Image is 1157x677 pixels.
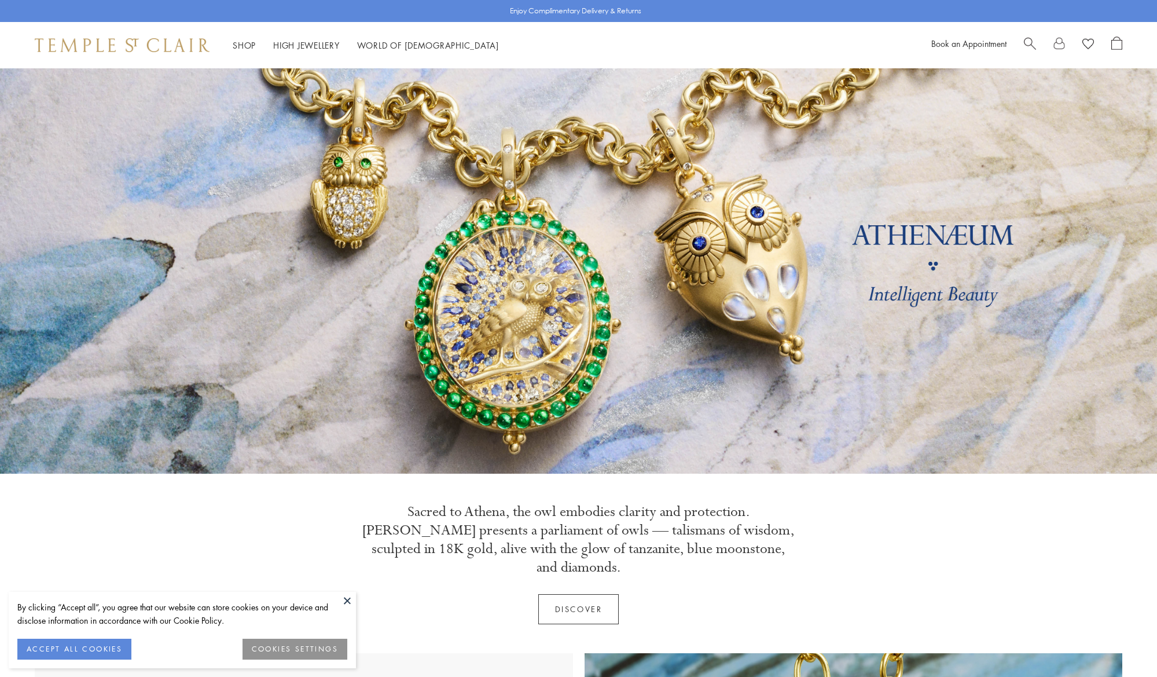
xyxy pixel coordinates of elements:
[1082,36,1094,54] a: View Wishlist
[233,39,256,51] a: ShopShop
[510,5,641,17] p: Enjoy Complimentary Delivery & Returns
[362,503,796,577] p: Sacred to Athena, the owl embodies clarity and protection. [PERSON_NAME] presents a parliament of...
[357,39,499,51] a: World of [DEMOGRAPHIC_DATA]World of [DEMOGRAPHIC_DATA]
[17,639,131,660] button: ACCEPT ALL COOKIES
[538,594,619,624] a: Discover
[1111,36,1122,54] a: Open Shopping Bag
[233,38,499,53] nav: Main navigation
[1024,36,1036,54] a: Search
[35,38,210,52] img: Temple St. Clair
[17,601,347,627] div: By clicking “Accept all”, you agree that our website can store cookies on your device and disclos...
[1099,623,1145,665] iframe: Gorgias live chat messenger
[243,639,347,660] button: COOKIES SETTINGS
[931,38,1007,49] a: Book an Appointment
[273,39,340,51] a: High JewelleryHigh Jewellery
